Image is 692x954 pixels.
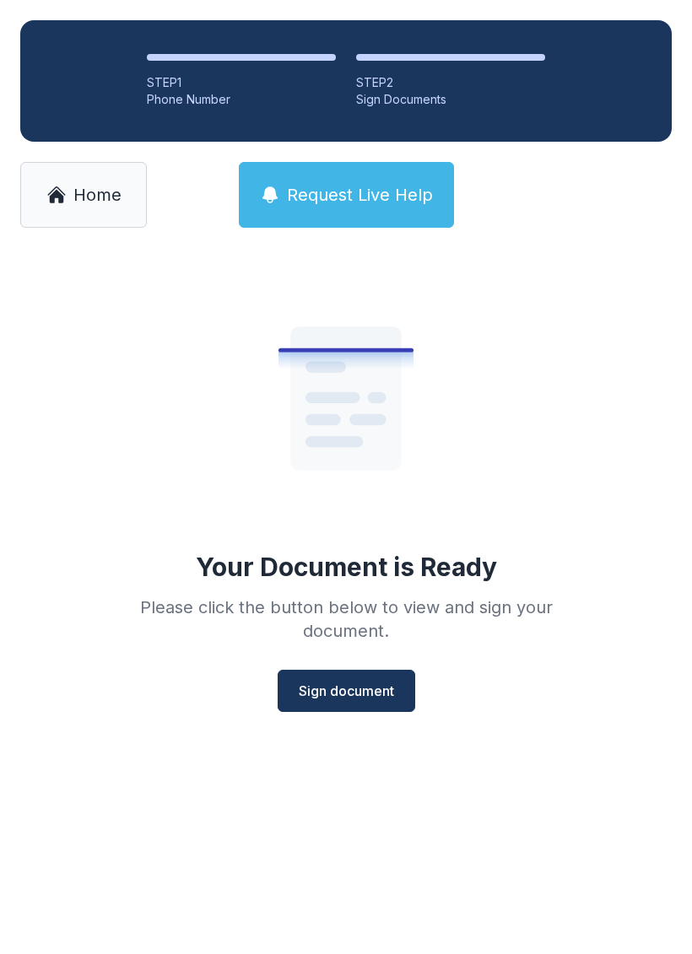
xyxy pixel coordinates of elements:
div: Your Document is Ready [196,552,497,582]
span: Home [73,183,122,207]
div: Phone Number [147,91,336,108]
div: STEP 1 [147,74,336,91]
div: Sign Documents [356,91,545,108]
div: Please click the button below to view and sign your document. [103,596,589,643]
span: Request Live Help [287,183,433,207]
span: Sign document [299,681,394,701]
div: STEP 2 [356,74,545,91]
